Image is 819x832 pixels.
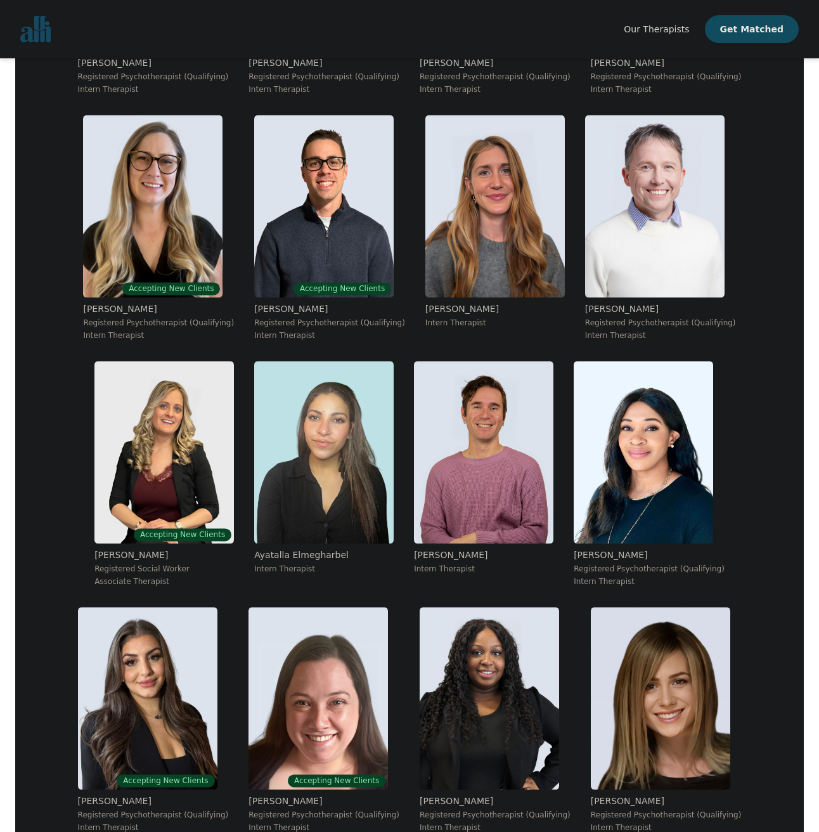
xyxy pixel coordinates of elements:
p: Intern Therapist [425,318,565,328]
span: Accepting New Clients [122,282,220,295]
p: Registered Psychotherapist (Qualifying) [585,318,736,328]
p: Registered Social Worker [94,564,234,574]
p: Registered Psychotherapist (Qualifying) [574,564,725,574]
p: [PERSON_NAME] [248,795,399,807]
p: Registered Psychotherapist (Qualifying) [248,72,399,82]
a: Qualia_Reed[PERSON_NAME]Intern Therapist [404,351,564,597]
p: [PERSON_NAME] [425,302,565,315]
p: Registered Psychotherapist (Qualifying) [420,810,571,820]
img: Ethan_Braun [254,115,394,297]
p: Registered Psychotherapist (Qualifying) [78,72,229,82]
p: Intern Therapist [254,564,394,574]
img: Amina_Purac [83,115,222,297]
p: Intern Therapist [574,576,725,587]
img: Nechama_Zuchter [591,607,730,790]
a: Ethan_BraunAccepting New Clients[PERSON_NAME]Registered Psychotherapist (Qualifying)Intern Therapist [244,105,415,351]
p: Registered Psychotherapist (Qualifying) [420,72,571,82]
p: Intern Therapist [248,84,399,94]
p: Intern Therapist [78,84,229,94]
img: alli logo [20,16,51,42]
p: Intern Therapist [414,564,553,574]
img: Jennifer_Weber [248,607,388,790]
p: [PERSON_NAME] [254,302,405,315]
img: Ayatalla_Elmegharbel [254,361,394,543]
p: Ayatalla Elmegharbel [254,549,394,561]
span: Our Therapists [624,24,689,34]
p: [PERSON_NAME] [585,302,736,315]
span: Accepting New Clients [288,774,385,787]
p: [PERSON_NAME] [591,56,742,69]
p: Registered Psychotherapist (Qualifying) [591,810,742,820]
span: Accepting New Clients [134,528,231,541]
img: Marc_Sommerville [585,115,725,297]
p: Registered Psychotherapist (Qualifying) [78,810,229,820]
p: [PERSON_NAME] [94,549,234,561]
a: Marc_Sommerville[PERSON_NAME]Registered Psychotherapist (Qualifying)Intern Therapist [575,105,746,351]
p: Intern Therapist [83,330,234,341]
p: [PERSON_NAME] [78,56,229,69]
span: Accepting New Clients [117,774,214,787]
button: Get Matched [705,15,799,43]
img: Sheneka_Myers [420,607,559,790]
p: Intern Therapist [585,330,736,341]
img: Rojean_Tasbihdoust [78,607,217,790]
p: Intern Therapist [254,330,405,341]
p: Registered Psychotherapist (Qualifying) [591,72,742,82]
p: [PERSON_NAME] [78,795,229,807]
p: Associate Therapist [94,576,234,587]
p: Registered Psychotherapist (Qualifying) [248,810,399,820]
p: [PERSON_NAME] [420,56,571,69]
span: Accepting New Clients [293,282,391,295]
img: Qualia_Reed [414,361,553,543]
p: [PERSON_NAME] [83,302,234,315]
a: Megan_Van Der Merwe[PERSON_NAME]Intern Therapist [415,105,575,351]
p: [PERSON_NAME] [414,549,553,561]
a: Liz_Zaranyika[PERSON_NAME]Registered Psychotherapist (Qualifying)Intern Therapist [564,351,735,597]
img: Rana_James [94,361,234,543]
a: Amina_PuracAccepting New Clients[PERSON_NAME]Registered Psychotherapist (Qualifying)Intern Therapist [73,105,244,351]
p: Intern Therapist [591,84,742,94]
p: Registered Psychotherapist (Qualifying) [254,318,405,328]
p: Registered Psychotherapist (Qualifying) [83,318,234,328]
p: [PERSON_NAME] [248,56,399,69]
p: [PERSON_NAME] [420,795,571,807]
a: Rana_JamesAccepting New Clients[PERSON_NAME]Registered Social WorkerAssociate Therapist [84,351,244,597]
p: [PERSON_NAME] [574,549,725,561]
p: [PERSON_NAME] [591,795,742,807]
img: Megan_Van Der Merwe [425,115,565,297]
a: Ayatalla_ElmegharbelAyatalla ElmegharbelIntern Therapist [244,351,404,597]
a: Our Therapists [624,22,689,37]
p: Intern Therapist [420,84,571,94]
img: Liz_Zaranyika [574,361,713,543]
